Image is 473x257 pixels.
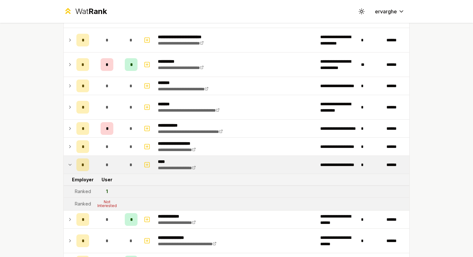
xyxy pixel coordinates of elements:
[106,188,108,195] div: 1
[370,6,410,17] button: ervarghe
[92,174,122,185] td: User
[88,7,107,16] span: Rank
[75,188,91,195] div: Ranked
[74,174,92,185] td: Employer
[75,201,91,207] div: Ranked
[75,6,107,17] div: Wat
[375,8,397,15] span: ervarghe
[63,6,107,17] a: WatRank
[94,200,120,208] div: Not Interested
